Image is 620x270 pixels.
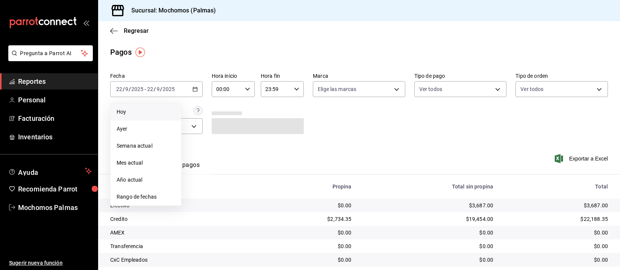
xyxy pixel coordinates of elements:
[505,184,608,190] div: Total
[364,256,494,264] div: $0.00
[267,184,352,190] div: Propina
[364,184,494,190] div: Total sin propina
[20,49,81,57] span: Pregunta a Parrot AI
[364,202,494,209] div: $3,687.00
[110,184,255,190] div: Tipo de pago
[318,85,356,93] span: Elige las marcas
[131,86,144,92] input: ----
[124,27,149,34] span: Regresar
[515,74,608,79] label: Tipo de orden
[267,215,352,223] div: $2,734.35
[364,215,494,223] div: $19,454.00
[261,74,304,79] label: Hora fin
[267,202,352,209] div: $0.00
[18,95,92,105] span: Personal
[117,125,175,133] span: Ayer
[364,242,494,250] div: $0.00
[414,74,507,79] label: Tipo de pago
[556,154,608,163] button: Exportar a Excel
[117,142,175,150] span: Semana actual
[505,242,608,250] div: $0.00
[123,86,125,92] span: /
[505,229,608,236] div: $0.00
[147,86,154,92] input: --
[110,74,203,79] label: Fecha
[110,202,255,209] div: Efectivo
[117,159,175,167] span: Mes actual
[313,74,405,79] label: Marca
[18,167,82,176] span: Ayuda
[267,256,352,264] div: $0.00
[110,215,255,223] div: Credito
[156,86,160,92] input: --
[171,161,200,174] button: Ver pagos
[162,86,175,92] input: ----
[505,215,608,223] div: $22,188.35
[18,76,92,86] span: Reportes
[267,242,352,250] div: $0.00
[125,86,129,92] input: --
[364,229,494,236] div: $0.00
[110,256,255,264] div: CxC Empleados
[267,229,352,236] div: $0.00
[154,86,156,92] span: /
[110,27,149,34] button: Regresar
[18,132,92,142] span: Inventarios
[129,86,131,92] span: /
[520,85,543,93] span: Ver todos
[110,46,132,58] div: Pagos
[212,74,255,79] label: Hora inicio
[9,259,92,267] span: Sugerir nueva función
[419,85,442,93] span: Ver todos
[117,193,175,201] span: Rango de fechas
[18,184,92,194] span: Recomienda Parrot
[110,242,255,250] div: Transferencia
[145,86,146,92] span: -
[117,108,175,116] span: Hoy
[110,229,255,236] div: AMEX
[5,55,93,63] a: Pregunta a Parrot AI
[18,202,92,213] span: Mochomos Palmas
[117,176,175,184] span: Año actual
[83,20,89,26] button: open_drawer_menu
[505,256,608,264] div: $0.00
[116,86,123,92] input: --
[8,45,93,61] button: Pregunta a Parrot AI
[125,6,216,15] h3: Sucursal: Mochomos (Palmas)
[135,48,145,57] img: Tooltip marker
[18,113,92,123] span: Facturación
[505,202,608,209] div: $3,687.00
[160,86,162,92] span: /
